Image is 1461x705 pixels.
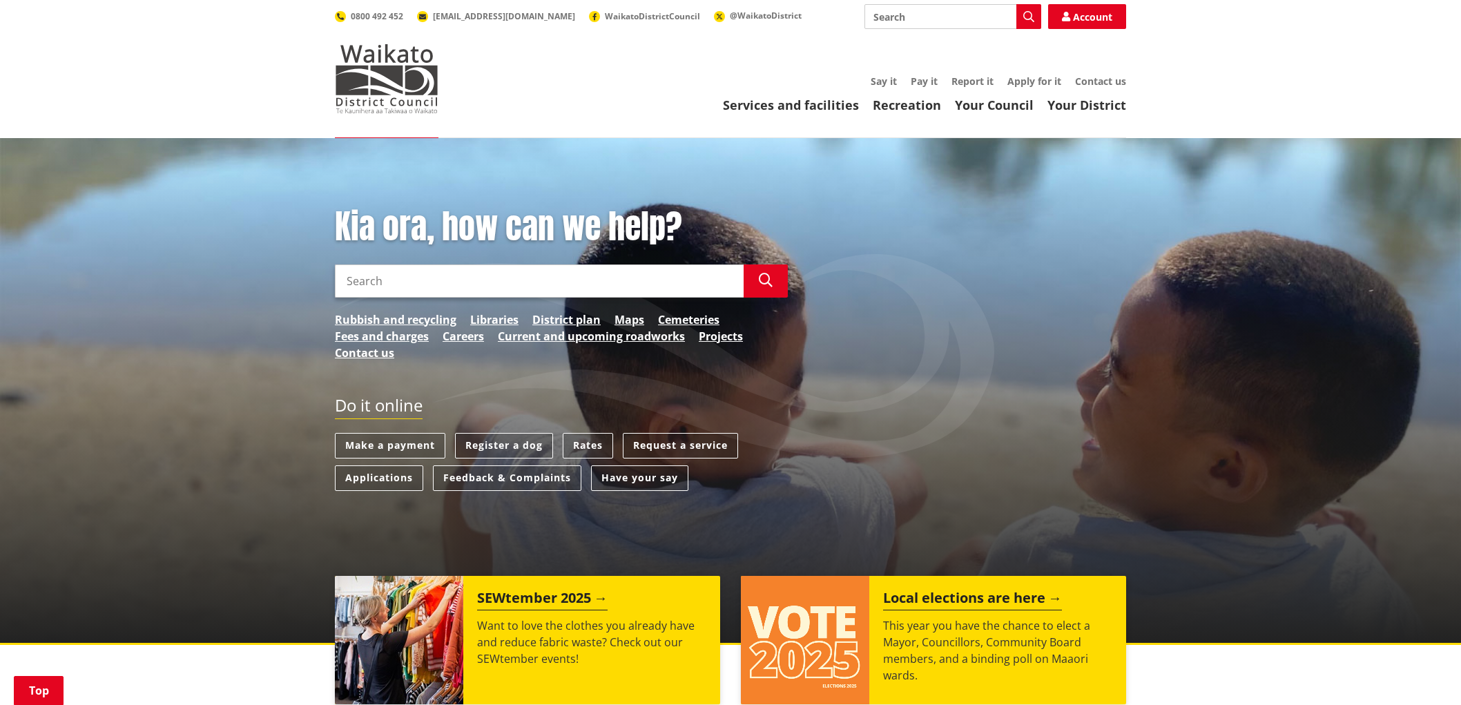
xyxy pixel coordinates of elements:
[498,328,685,345] a: Current and upcoming roadworks
[335,433,445,458] a: Make a payment
[477,617,706,667] p: Want to love the clothes you already have and reduce fabric waste? Check out our SEWtember events!
[730,10,802,21] span: @WaikatoDistrict
[741,576,869,704] img: Vote 2025
[1075,75,1126,88] a: Contact us
[741,576,1126,704] a: Local elections are here This year you have the chance to elect a Mayor, Councillors, Community B...
[883,617,1112,684] p: This year you have the chance to elect a Mayor, Councillors, Community Board members, and a bindi...
[1007,75,1061,88] a: Apply for it
[417,10,575,22] a: [EMAIL_ADDRESS][DOMAIN_NAME]
[873,97,941,113] a: Recreation
[591,465,688,491] a: Have your say
[658,311,719,328] a: Cemeteries
[433,10,575,22] span: [EMAIL_ADDRESS][DOMAIN_NAME]
[563,433,613,458] a: Rates
[335,576,720,704] a: SEWtember 2025 Want to love the clothes you already have and reduce fabric waste? Check out our S...
[951,75,994,88] a: Report it
[589,10,700,22] a: WaikatoDistrictCouncil
[443,328,484,345] a: Careers
[335,465,423,491] a: Applications
[532,311,601,328] a: District plan
[883,590,1062,610] h2: Local elections are here
[864,4,1041,29] input: Search input
[623,433,738,458] a: Request a service
[714,10,802,21] a: @WaikatoDistrict
[605,10,700,22] span: WaikatoDistrictCouncil
[335,345,394,361] a: Contact us
[699,328,743,345] a: Projects
[1048,4,1126,29] a: Account
[615,311,644,328] a: Maps
[351,10,403,22] span: 0800 492 452
[335,576,463,704] img: SEWtember
[455,433,553,458] a: Register a dog
[470,311,519,328] a: Libraries
[335,328,429,345] a: Fees and charges
[335,311,456,328] a: Rubbish and recycling
[911,75,938,88] a: Pay it
[955,97,1034,113] a: Your Council
[1397,647,1447,697] iframe: Messenger Launcher
[1047,97,1126,113] a: Your District
[335,264,744,298] input: Search input
[14,676,64,705] a: Top
[335,207,788,247] h1: Kia ora, how can we help?
[433,465,581,491] a: Feedback & Complaints
[477,590,608,610] h2: SEWtember 2025
[335,44,438,113] img: Waikato District Council - Te Kaunihera aa Takiwaa o Waikato
[335,396,423,420] h2: Do it online
[723,97,859,113] a: Services and facilities
[335,10,403,22] a: 0800 492 452
[871,75,897,88] a: Say it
